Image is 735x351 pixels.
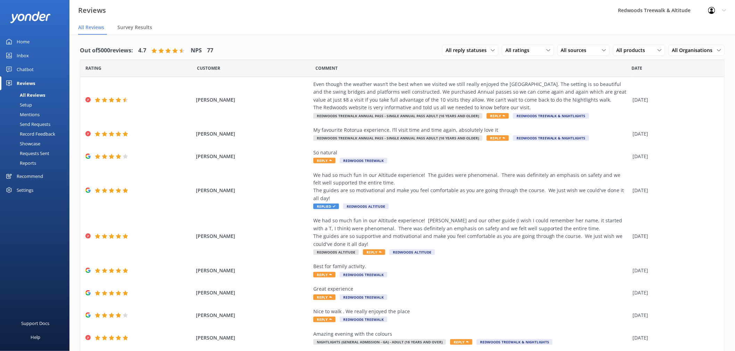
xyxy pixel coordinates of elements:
[340,158,387,163] span: Redwoods Treewalk
[4,158,36,168] div: Reports
[22,316,50,330] div: Support Docs
[138,46,146,55] h4: 4.7
[617,46,650,54] span: All products
[505,46,534,54] span: All ratings
[196,267,310,274] span: [PERSON_NAME]
[340,272,387,277] span: Redwoods Treewalk
[313,204,339,209] span: Replied
[340,294,387,300] span: Redwoods Treewalk
[487,135,509,141] span: Reply
[313,308,629,315] div: Nice to walk . We really enjoyed the place
[313,339,446,345] span: Nightlights (General Admission - GA) - Adult (16 years and over)
[561,46,591,54] span: All sources
[4,139,69,148] a: Showcase
[191,46,202,55] h4: NPS
[313,126,629,134] div: My favourite Rotorua experience. I’ll visit time and time again, absolutely love it
[450,339,472,345] span: Reply
[513,135,589,141] span: Redwoods Treewalk & Nightlights
[313,285,629,293] div: Great experience
[389,249,435,255] span: Redwoods Altitude
[4,158,69,168] a: Reports
[4,90,69,100] a: All Reviews
[477,339,553,345] span: Redwoods Treewalk & Nightlights
[633,334,716,342] div: [DATE]
[633,267,716,274] div: [DATE]
[313,249,359,255] span: Redwoods Altitude
[78,24,104,31] span: All Reviews
[10,11,50,23] img: yonder-white-logo.png
[633,130,716,138] div: [DATE]
[196,289,310,297] span: [PERSON_NAME]
[4,148,49,158] div: Requests Sent
[196,96,310,104] span: [PERSON_NAME]
[78,5,106,16] h3: Reviews
[633,289,716,297] div: [DATE]
[4,119,69,129] a: Send Requests
[363,249,385,255] span: Reply
[17,49,29,62] div: Inbox
[313,113,482,119] span: Redwoods Treewalk Annual Pass - Single Annual Pass Adult (16 years and older)
[196,187,310,194] span: [PERSON_NAME]
[313,330,629,338] div: Amazing evening with the colours
[513,113,589,119] span: Redwoods Treewalk & Nightlights
[4,129,69,139] a: Record Feedback
[196,130,310,138] span: [PERSON_NAME]
[313,272,336,277] span: Reply
[633,96,716,104] div: [DATE]
[313,294,336,300] span: Reply
[4,110,40,119] div: Mentions
[633,232,716,240] div: [DATE]
[633,153,716,160] div: [DATE]
[4,148,69,158] a: Requests Sent
[313,135,482,141] span: Redwoods Treewalk Annual Pass - Single Annual Pass Adult (16 years and older)
[196,232,310,240] span: [PERSON_NAME]
[4,119,50,129] div: Send Requests
[17,35,30,49] div: Home
[4,100,32,110] div: Setup
[80,46,133,55] h4: Out of 5000 reviews:
[17,62,34,76] div: Chatbot
[197,65,220,71] span: Date
[340,317,387,322] span: Redwoods Treewalk
[4,139,40,148] div: Showcase
[313,317,336,322] span: Reply
[313,149,629,156] div: So natural
[4,90,45,100] div: All Reviews
[196,334,310,342] span: [PERSON_NAME]
[313,171,629,203] div: We had so much fun in our Altitude experience! The guides were phenomenal. There was definitely a...
[446,46,491,54] span: All reply statuses
[632,65,643,71] span: Date
[316,65,338,71] span: Question
[343,204,389,209] span: Redwoods Altitude
[4,129,55,139] div: Record Feedback
[31,330,40,344] div: Help
[313,217,629,248] div: We had so much fun in our Altitude experience! [PERSON_NAME] and our other guide (I wish I could ...
[117,24,152,31] span: Survey Results
[313,158,336,163] span: Reply
[4,100,69,110] a: Setup
[313,80,629,112] div: Even though the weather wasn’t the best when we visited we still really enjoyed the [GEOGRAPHIC_D...
[17,169,43,183] div: Recommend
[633,187,716,194] div: [DATE]
[487,113,509,119] span: Reply
[196,311,310,319] span: [PERSON_NAME]
[17,76,35,90] div: Reviews
[17,183,33,197] div: Settings
[207,46,213,55] h4: 77
[313,263,629,270] div: Best for family activity.
[633,311,716,319] div: [DATE]
[672,46,717,54] span: All Organisations
[4,110,69,119] a: Mentions
[85,65,101,71] span: Date
[196,153,310,160] span: [PERSON_NAME]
